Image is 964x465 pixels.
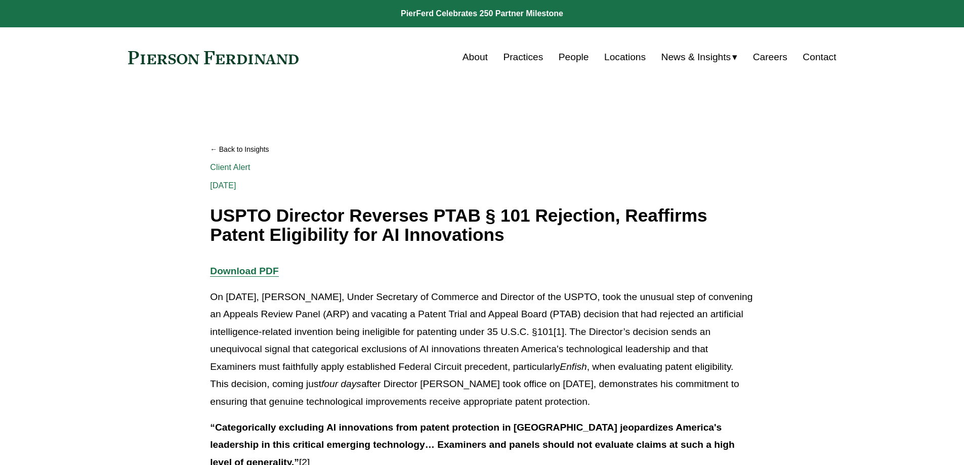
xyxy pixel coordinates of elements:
a: folder dropdown [661,48,738,67]
em: four days [321,378,361,389]
span: [DATE] [210,181,236,190]
a: About [463,48,488,67]
span: News & Insights [661,49,731,66]
h1: USPTO Director Reverses PTAB § 101 Rejection, Reaffirms Patent Eligibility for AI Innovations [210,206,753,245]
a: People [559,48,589,67]
a: Client Alert [210,163,250,172]
a: Practices [503,48,543,67]
a: Contact [803,48,836,67]
a: Download PDF [210,266,278,276]
a: Locations [604,48,646,67]
a: Back to Insights [210,141,753,158]
em: Enfish [560,361,586,372]
a: Careers [753,48,787,67]
p: On [DATE], [PERSON_NAME], Under Secretary of Commerce and Director of the USPTO, took the unusual... [210,288,753,411]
